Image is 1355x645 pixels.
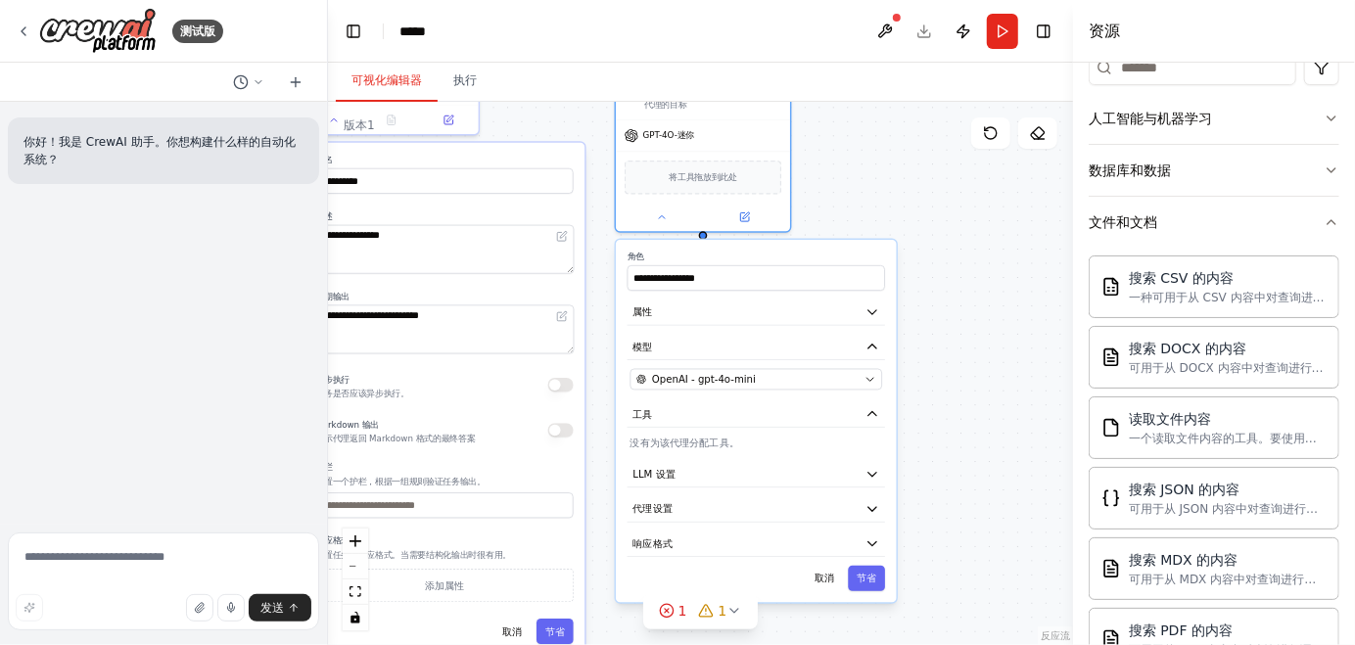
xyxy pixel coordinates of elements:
font: 护栏 [315,462,332,472]
button: 工具 [628,401,885,428]
font: 没有为该代理分配工具。 [631,438,739,449]
button: 取消 [806,566,843,591]
a: React Flow 归因 [1041,630,1070,641]
img: DOCX搜索工具 [1101,347,1121,367]
font: 属性 [632,306,652,318]
img: CSV搜索工具 [1101,277,1121,297]
font: 反应流 [1041,630,1070,641]
button: 文件和文档 [1089,197,1339,248]
font: 1 [719,603,727,619]
font: 1 [678,603,687,619]
font: 可用于从 JSON 内容中对查询进行语义搜索的工具。 [1129,502,1318,531]
button: 切换交互性 [343,605,368,630]
font: 角色 [628,252,644,261]
font: 设置一个护栏，根据一组规则验证任务输出。 [315,477,486,486]
font: 搜索 MDX 的内容 [1129,552,1238,568]
font: 预期输出 [315,292,350,301]
button: 节省 [537,619,574,644]
button: 缩小 [343,554,368,579]
font: 版本 [344,118,367,132]
img: 标识 [39,8,157,54]
font: Markdown 输出 [315,420,379,430]
font: 测试版 [180,24,215,38]
font: 可用于从 DOCX 内容中对查询进行语义搜索的工具。 [1129,361,1324,391]
font: 资源 [1089,22,1120,40]
button: 开始新聊天 [280,70,311,94]
img: MDX搜索工具 [1101,559,1121,578]
span: OpenAI - gpt-4o-mini [652,372,756,386]
font: 1 [367,118,375,132]
button: 代理设置 [628,496,885,523]
font: 节省 [545,625,565,637]
button: 在侧面板中打开 [705,208,785,225]
button: 放大 [343,529,368,554]
nav: 面包屑 [399,22,426,41]
button: 在编辑器中打开 [553,307,570,324]
button: 11 [643,593,759,629]
font: 数据库和数据 [1089,162,1171,178]
button: 点击说出您的自动化想法 [217,594,245,622]
font: 描述 [315,211,332,221]
font: 搜索 DOCX 的内容 [1129,341,1246,356]
button: 节省 [848,566,885,591]
img: JSON搜索工具 [1101,488,1121,508]
button: 模型 [628,334,885,360]
font: 取消 [815,573,834,584]
font: 模型 [632,341,652,352]
font: 搜索 CSV 的内容 [1129,270,1234,286]
font: 搜索 PDF 的内容 [1129,622,1233,638]
font: 工具 [632,408,652,420]
font: 节省 [857,573,876,584]
button: 响应格式 [628,530,885,557]
div: React Flow 控件 [343,529,368,630]
font: 人工智能与机器学习 [1089,111,1212,126]
font: 一种可用于从 CSV 内容中对查询进行语义搜索的工具。 [1129,291,1325,320]
font: 响应格式 [632,538,673,550]
button: 无可用输出 [361,112,421,128]
div: 代理的目标GPT-4O-迷你将工具拖放到此处角色属性模型OpenAI - gpt-4o-mini工具没有为该代理分配工具。LLM 设置代理设置响应格式取消节省 [615,72,792,233]
font: 响应格式 [315,535,350,545]
font: 代理的目标 [644,100,686,110]
font: 将工具拖放到此处 [669,172,736,182]
font: 添加属性 [425,579,465,591]
font: 文件和文档 [1089,214,1157,230]
font: 发送 [260,601,284,615]
img: 文件读取工具 [1101,418,1121,438]
button: 添加属性 [315,569,573,601]
font: 指示代理返回 Markdown 格式的最终​​答案 [315,434,475,443]
font: 设置任务的响应格式。当需要结构化输出时很有用。 [315,550,511,560]
button: LLM 设置 [628,461,885,487]
font: GPT-4O-迷你 [643,131,695,141]
button: 属性 [628,299,885,326]
font: 代理设置 [632,503,673,515]
font: 一个读取文件内容的工具。要使用此工具，请提供“file_path”参数，其中包含要读取的文件的路径。您也可以选择提供“start_line”参数，以从特定行开始读取；以及提供“line_coun... [1129,432,1325,539]
button: 发送 [249,594,311,622]
button: 人工智能与机器学习 [1089,93,1339,144]
button: 隐藏右侧边栏 [1030,18,1057,45]
button: 在编辑器中打开 [553,228,570,245]
button: 在侧面板中打开 [424,112,473,128]
font: 任务是否应该异步执行。 [315,389,409,398]
button: 适合视图 [343,579,368,605]
font: 可用于从 MDX 内容中对查询进行语义搜索的工具。 [1129,573,1316,602]
font: 异步执行 [315,375,350,385]
font: 读取文件内容 [1129,411,1211,427]
button: 切换到上一个聊天 [225,70,272,94]
font: 执行 [453,73,477,87]
font: 你好！我是 CrewAI 助手。你想构建什么样的自动化系统？ [23,135,296,166]
button: 隐藏左侧边栏 [340,18,367,45]
button: 上传文件 [186,594,213,622]
font: LLM 设置 [632,469,676,481]
button: 数据库和数据 [1089,145,1339,196]
button: 取消 [494,619,532,644]
font: 搜索 JSON 的内容 [1129,482,1239,497]
font: 姓名 [315,155,332,164]
button: OpenAI - gpt-4o-mini [631,369,883,391]
button: 改进此提示 [16,594,43,622]
font: 可视化编辑器 [351,73,422,87]
font: 取消 [502,625,522,637]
